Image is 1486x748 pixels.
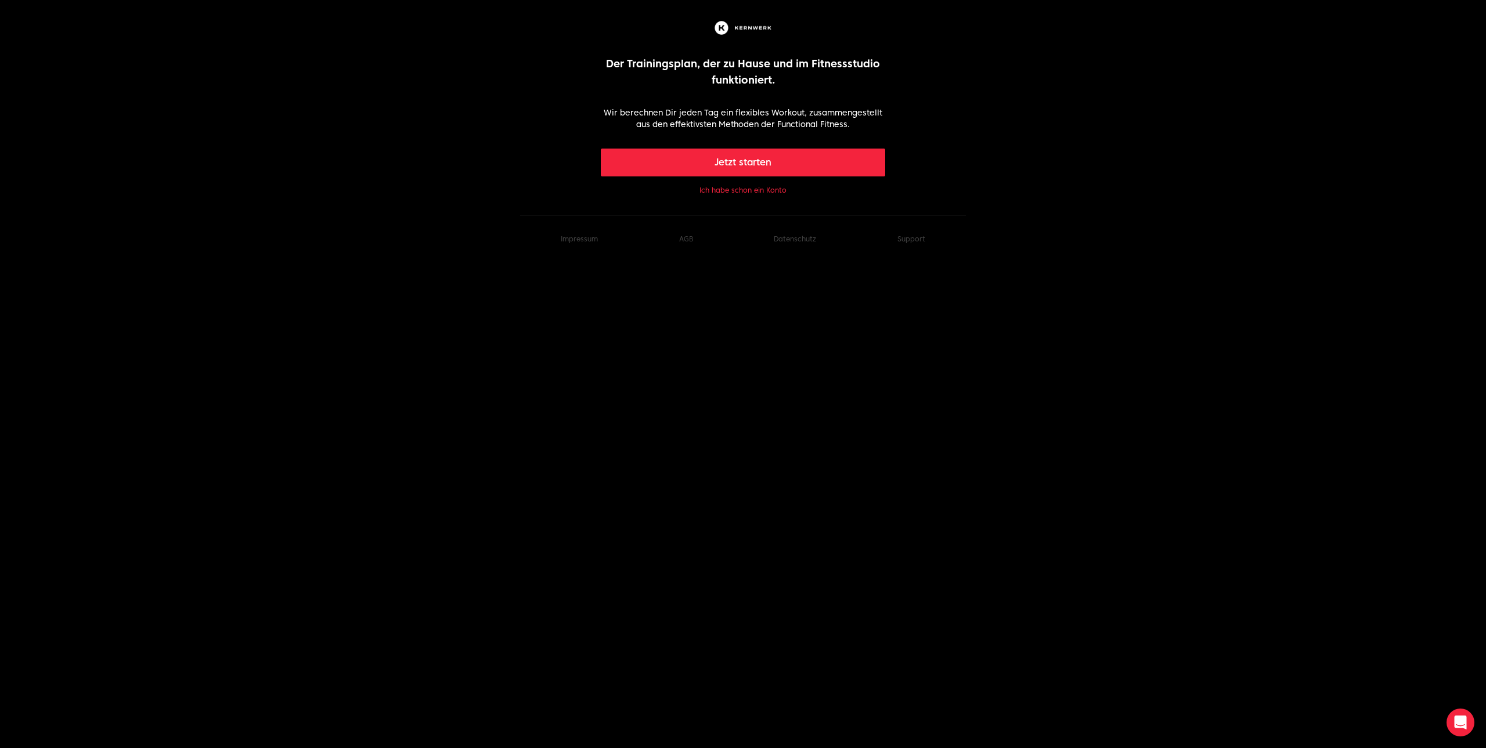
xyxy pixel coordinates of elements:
div: Open Intercom Messenger [1447,709,1474,736]
a: Impressum [561,234,598,243]
button: Support [897,234,925,244]
img: Kernwerk® [712,19,774,37]
a: Datenschutz [774,234,816,243]
p: Der Trainingsplan, der zu Hause und im Fitnessstudio funktioniert. [601,56,886,88]
button: Ich habe schon ein Konto [699,186,787,195]
button: Jetzt starten [601,149,886,176]
a: AGB [679,234,693,243]
p: Wir berechnen Dir jeden Tag ein flexibles Workout, zusammengestellt aus den effektivsten Methoden... [601,107,886,130]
